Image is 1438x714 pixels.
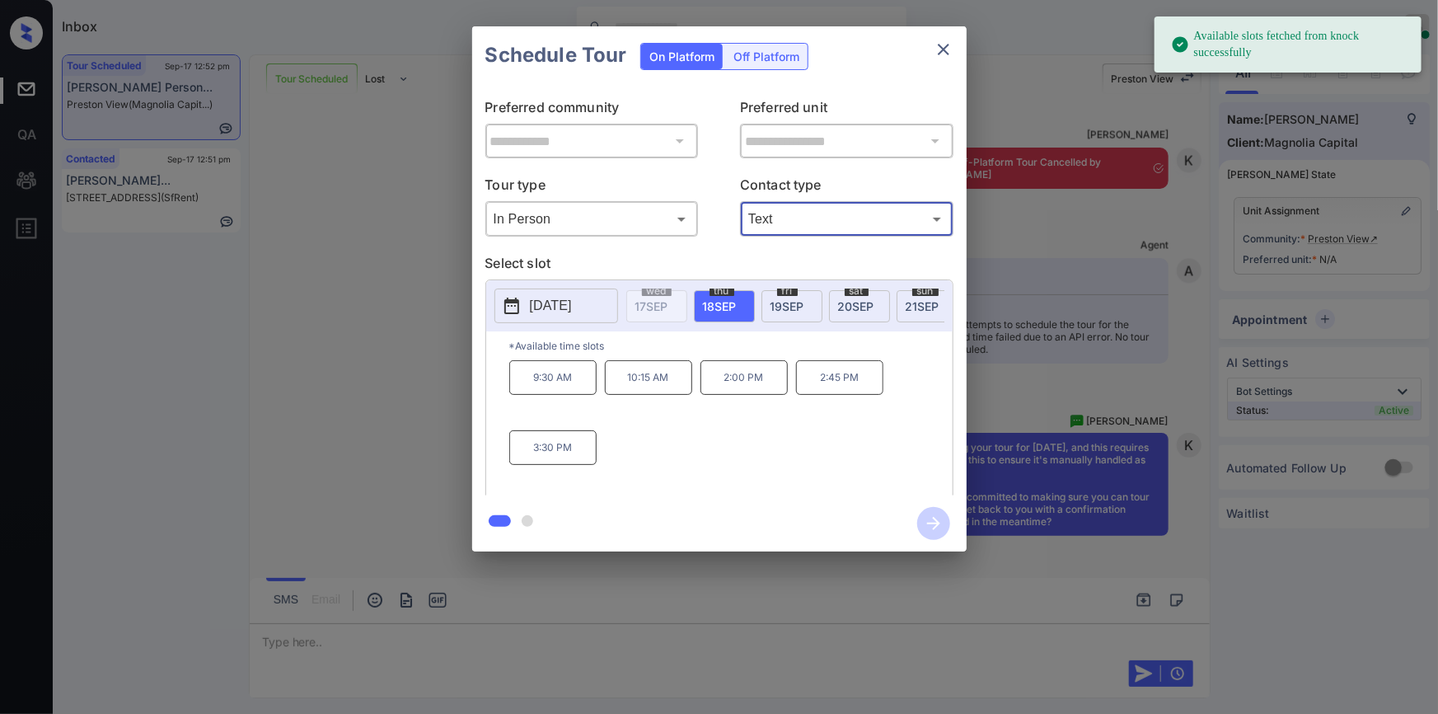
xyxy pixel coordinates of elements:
span: sun [912,286,939,296]
span: 20 SEP [838,299,874,313]
span: 21 SEP [906,299,939,313]
h2: Schedule Tour [472,26,640,84]
div: date-select [761,290,822,322]
p: 2:45 PM [796,360,883,395]
button: close [927,33,960,66]
p: Preferred unit [740,97,953,124]
button: [DATE] [494,289,618,323]
div: date-select [829,290,890,322]
div: date-select [897,290,958,322]
span: thu [710,286,734,296]
span: fri [777,286,798,296]
p: 3:30 PM [509,430,597,465]
p: *Available time slots [509,331,953,360]
span: 19 SEP [771,299,804,313]
p: Preferred community [485,97,699,124]
p: Contact type [740,175,953,201]
div: Available slots fetched from knock successfully [1171,21,1408,68]
div: In Person [489,205,695,233]
div: Text [744,205,949,233]
p: [DATE] [530,296,572,316]
p: 10:15 AM [605,360,692,395]
p: 9:30 AM [509,360,597,395]
div: On Platform [641,44,723,69]
div: date-select [694,290,755,322]
p: 2:00 PM [700,360,788,395]
span: 18 SEP [703,299,737,313]
div: Off Platform [725,44,808,69]
span: sat [845,286,869,296]
p: Tour type [485,175,699,201]
p: Select slot [485,253,953,279]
